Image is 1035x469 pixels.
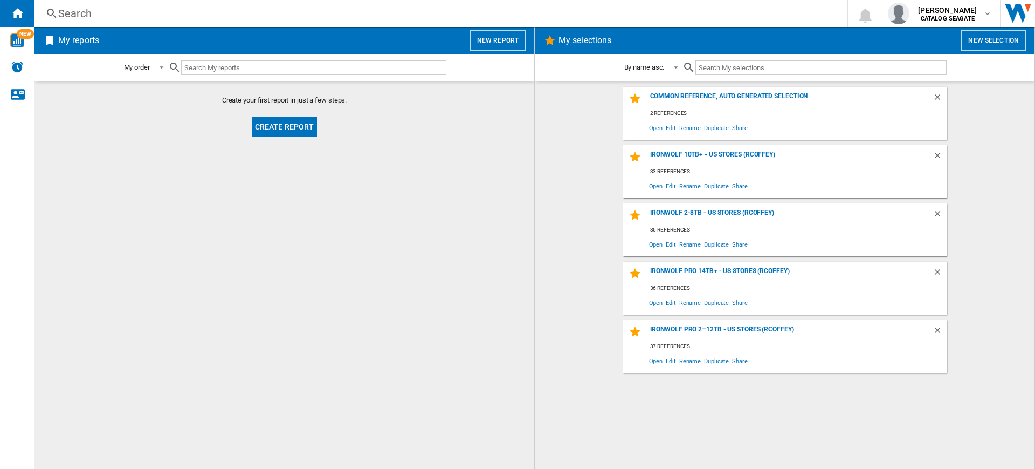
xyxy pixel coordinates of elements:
div: 36 references [647,282,947,295]
span: Rename [678,179,702,193]
span: Open [647,120,665,135]
span: Rename [678,120,702,135]
div: Search [58,6,819,21]
div: IronWolf Pro 14TB+ - US Stores (rcoffey) [647,267,933,282]
span: Duplicate [702,120,730,135]
h2: My reports [56,30,101,51]
img: profile.jpg [888,3,909,24]
span: NEW [17,29,34,39]
span: Rename [678,237,702,252]
div: 2 references [647,107,947,120]
div: 33 references [647,165,947,179]
span: Rename [678,354,702,368]
span: Edit [664,354,678,368]
span: Rename [678,295,702,310]
input: Search My selections [695,60,946,75]
span: Share [730,295,749,310]
div: By name asc. [624,63,665,71]
span: Share [730,120,749,135]
span: Edit [664,237,678,252]
span: Open [647,237,665,252]
span: Create your first report in just a few steps. [222,96,347,105]
div: Delete [933,151,947,165]
div: 37 references [647,340,947,354]
div: My order [124,63,150,71]
h2: My selections [556,30,613,51]
div: Delete [933,209,947,223]
button: New report [470,30,526,51]
img: wise-card.svg [10,33,24,47]
span: Duplicate [702,237,730,252]
span: [PERSON_NAME] [918,5,977,16]
span: Open [647,179,665,193]
div: Delete [933,325,947,340]
span: Open [647,295,665,310]
div: 36 references [647,223,947,237]
span: Share [730,179,749,193]
img: alerts-logo.svg [11,60,24,73]
span: Edit [664,179,678,193]
div: IronWolf 2-8TB - US Stores (rcoffey) [647,209,933,223]
span: Duplicate [702,179,730,193]
div: Delete [933,92,947,107]
span: Duplicate [702,354,730,368]
span: Edit [664,120,678,135]
button: New selection [961,30,1026,51]
div: Delete [933,267,947,282]
b: CATALOG SEAGATE [921,15,975,22]
input: Search My reports [181,60,446,75]
div: Common reference, auto generated selection [647,92,933,107]
span: Share [730,354,749,368]
span: Edit [664,295,678,310]
span: Duplicate [702,295,730,310]
span: Share [730,237,749,252]
button: Create report [252,117,318,137]
div: IronWolf 10TB+ - US Stores (rcoffey) [647,151,933,165]
span: Open [647,354,665,368]
div: IronWolf Pro 2–12TB - US Stores (rcoffey) [647,325,933,340]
